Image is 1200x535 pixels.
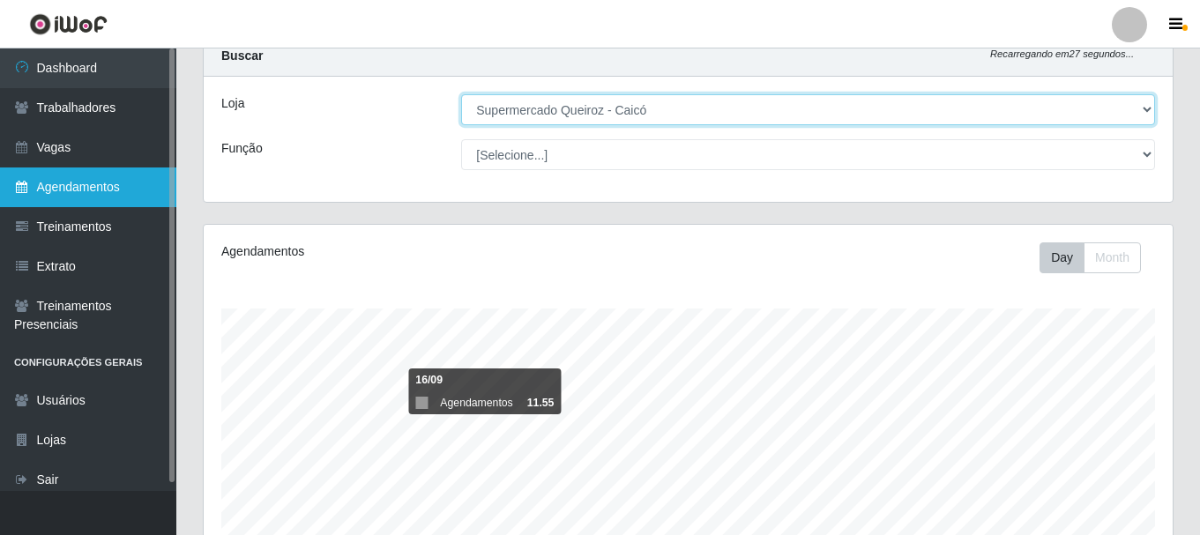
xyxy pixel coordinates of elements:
[1040,242,1155,273] div: Toolbar with button groups
[221,139,263,158] label: Função
[1084,242,1141,273] button: Month
[221,48,263,63] strong: Buscar
[221,94,244,113] label: Loja
[1040,242,1141,273] div: First group
[221,242,595,261] div: Agendamentos
[29,13,108,35] img: CoreUI Logo
[990,48,1134,59] i: Recarregando em 27 segundos...
[1040,242,1084,273] button: Day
